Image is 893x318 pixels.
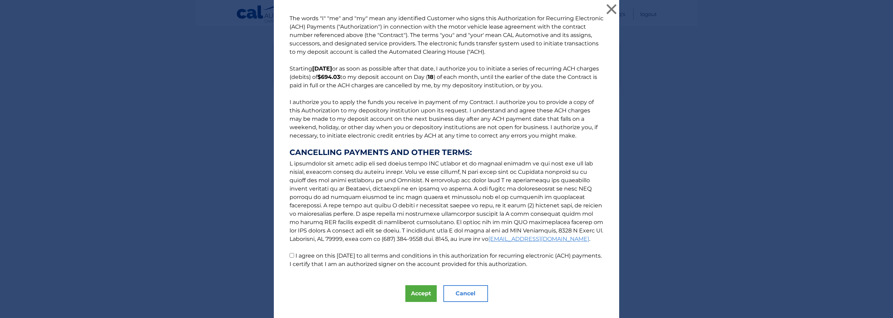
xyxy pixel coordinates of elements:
[405,285,437,302] button: Accept
[290,252,602,267] label: I agree on this [DATE] to all terms and conditions in this authorization for recurring electronic...
[428,74,434,80] b: 18
[283,14,610,268] p: The words "I" "me" and "my" mean any identified Customer who signs this Authorization for Recurri...
[317,74,340,80] b: $694.03
[605,2,618,16] button: ×
[290,148,603,157] strong: CANCELLING PAYMENTS AND OTHER TERMS:
[312,65,332,72] b: [DATE]
[443,285,488,302] button: Cancel
[488,236,589,242] a: [EMAIL_ADDRESS][DOMAIN_NAME]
